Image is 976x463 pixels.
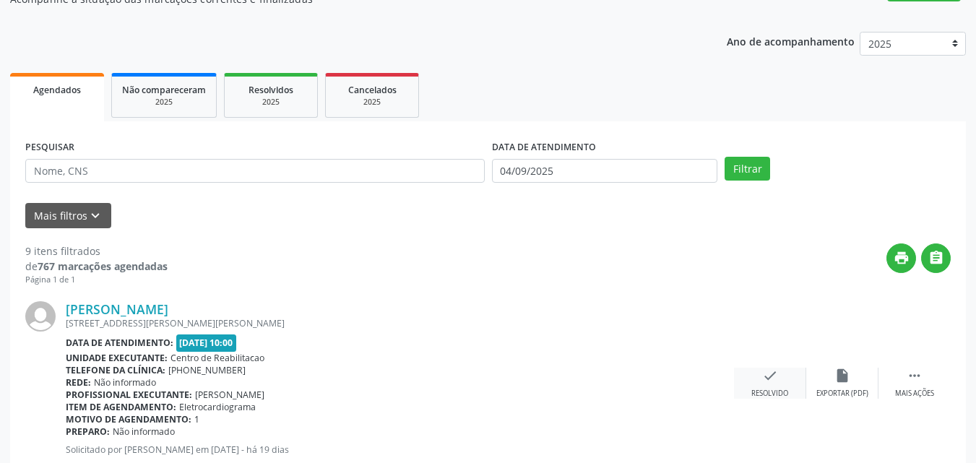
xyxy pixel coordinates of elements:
[25,159,485,183] input: Nome, CNS
[66,401,176,413] b: Item de agendamento:
[25,203,111,228] button: Mais filtroskeyboard_arrow_down
[66,389,192,401] b: Profissional executante:
[336,97,408,108] div: 2025
[25,301,56,332] img: img
[38,259,168,273] strong: 767 marcações agendadas
[725,157,770,181] button: Filtrar
[762,368,778,384] i: check
[113,425,175,438] span: Não informado
[66,352,168,364] b: Unidade executante:
[66,301,168,317] a: [PERSON_NAME]
[249,84,293,96] span: Resolvidos
[170,352,264,364] span: Centro de Reabilitacao
[25,274,168,286] div: Página 1 de 1
[25,137,74,159] label: PESQUISAR
[87,208,103,224] i: keyboard_arrow_down
[492,137,596,159] label: DATA DE ATENDIMENTO
[66,376,91,389] b: Rede:
[122,84,206,96] span: Não compareceram
[25,243,168,259] div: 9 itens filtrados
[25,259,168,274] div: de
[176,334,237,351] span: [DATE] 10:00
[194,413,199,425] span: 1
[895,389,934,399] div: Mais ações
[727,32,855,50] p: Ano de acompanhamento
[816,389,868,399] div: Exportar (PDF)
[168,364,246,376] span: [PHONE_NUMBER]
[751,389,788,399] div: Resolvido
[235,97,307,108] div: 2025
[492,159,718,183] input: Selecione um intervalo
[921,243,951,273] button: 
[66,413,191,425] b: Motivo de agendamento:
[122,97,206,108] div: 2025
[94,376,156,389] span: Não informado
[66,425,110,438] b: Preparo:
[66,317,734,329] div: [STREET_ADDRESS][PERSON_NAME][PERSON_NAME]
[894,250,910,266] i: print
[33,84,81,96] span: Agendados
[195,389,264,401] span: [PERSON_NAME]
[886,243,916,273] button: print
[348,84,397,96] span: Cancelados
[66,337,173,349] b: Data de atendimento:
[834,368,850,384] i: insert_drive_file
[907,368,923,384] i: 
[66,443,734,456] p: Solicitado por [PERSON_NAME] em [DATE] - há 19 dias
[179,401,256,413] span: Eletrocardiograma
[928,250,944,266] i: 
[66,364,165,376] b: Telefone da clínica:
